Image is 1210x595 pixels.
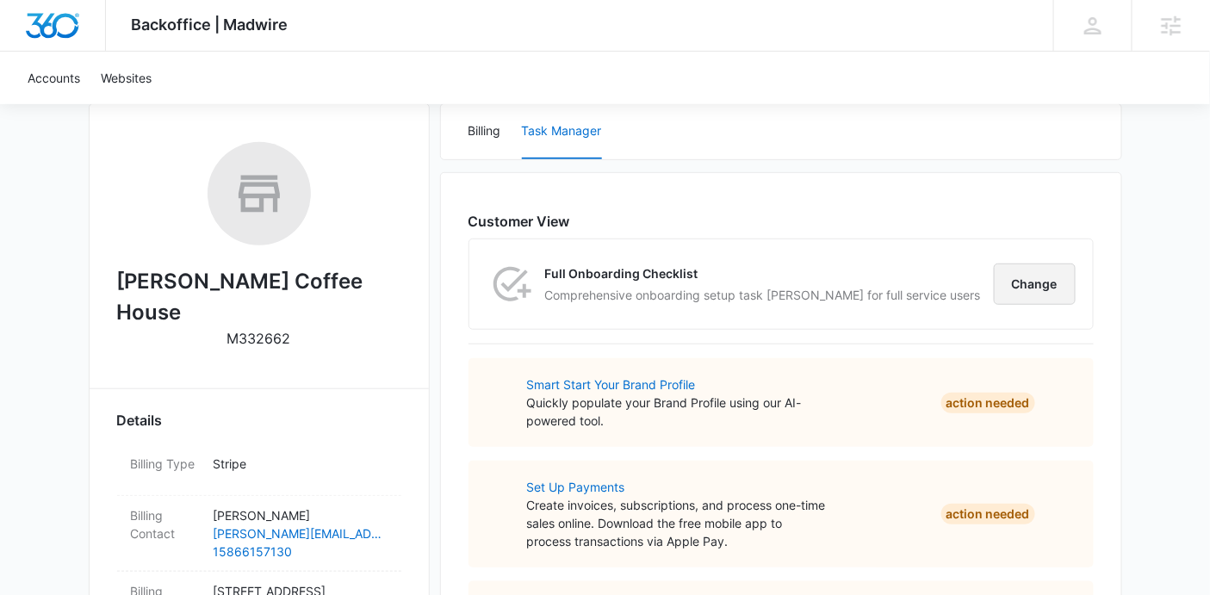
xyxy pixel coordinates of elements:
[117,496,401,572] div: Billing Contact[PERSON_NAME][PERSON_NAME][EMAIL_ADDRESS][DOMAIN_NAME]15866157130
[994,263,1076,305] button: Change
[117,266,401,328] h2: [PERSON_NAME] Coffee House
[545,286,981,304] p: Comprehensive onboarding setup task [PERSON_NAME] for full service users
[131,455,200,473] dt: Billing Type
[214,506,388,524] p: [PERSON_NAME]
[132,15,289,34] span: Backoffice | Madwire
[131,506,200,542] dt: Billing Contact
[527,478,828,496] a: Set Up Payments
[17,52,90,104] a: Accounts
[117,444,401,496] div: Billing TypeStripe
[90,52,162,104] a: Websites
[941,504,1035,524] div: Action Needed
[214,524,388,542] a: [PERSON_NAME][EMAIL_ADDRESS][DOMAIN_NAME]
[468,211,1094,232] h6: Customer View
[941,393,1035,413] div: Action Needed
[468,104,501,159] button: Billing
[117,410,163,431] span: Details
[522,104,602,159] button: Task Manager
[527,394,828,430] p: Quickly populate your Brand Profile using our AI-powered tool.
[227,328,291,349] p: M332662
[527,496,828,550] p: Create invoices, subscriptions, and process one-time sales online. Download the free mobile app t...
[214,542,388,561] a: 15866157130
[214,455,388,473] p: Stripe
[527,375,828,394] a: Smart Start Your Brand Profile
[545,264,981,282] p: Full Onboarding Checklist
